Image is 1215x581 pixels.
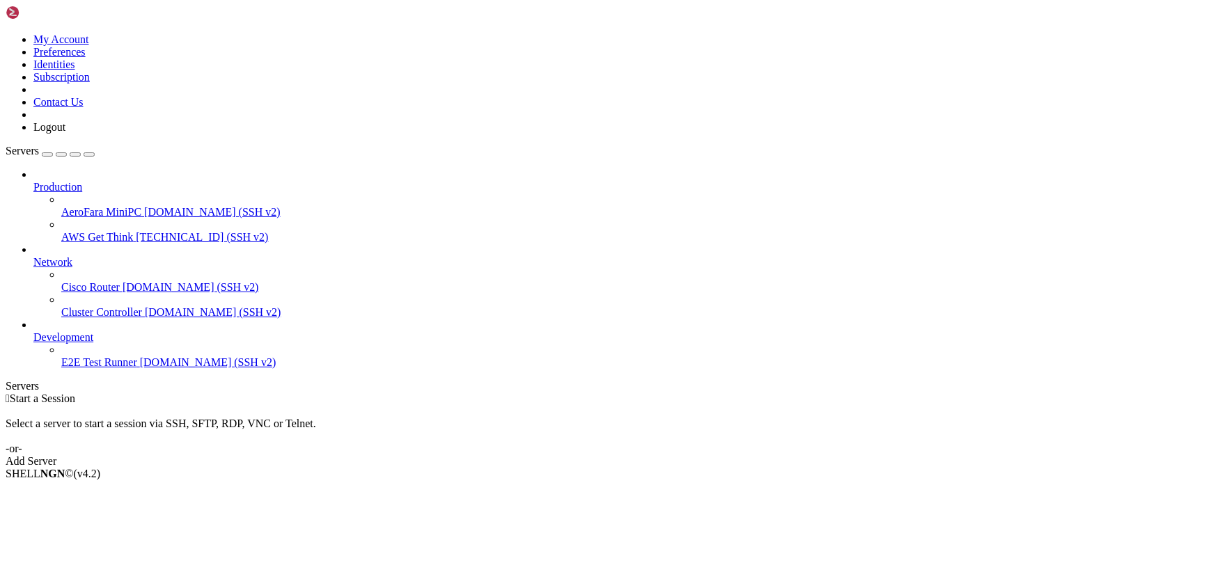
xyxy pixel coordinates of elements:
a: E2E Test Runner [DOMAIN_NAME] (SSH v2) [61,356,1209,369]
li: Cluster Controller [DOMAIN_NAME] (SSH v2) [61,294,1209,319]
a: AWS Get Think [TECHNICAL_ID] (SSH v2) [61,231,1209,244]
li: AWS Get Think [TECHNICAL_ID] (SSH v2) [61,218,1209,244]
a: Cisco Router [DOMAIN_NAME] (SSH v2) [61,281,1209,294]
div: Select a server to start a session via SSH, SFTP, RDP, VNC or Telnet. -or- [6,405,1209,455]
a: Preferences [33,46,86,58]
a: Production [33,181,1209,193]
li: Development [33,319,1209,369]
a: Servers [6,145,95,157]
img: Shellngn [6,6,86,19]
span: [DOMAIN_NAME] (SSH v2) [123,281,259,293]
a: Contact Us [33,96,84,108]
span: [TECHNICAL_ID] (SSH v2) [136,231,268,243]
li: Network [33,244,1209,319]
span: Cisco Router [61,281,120,293]
span: Development [33,331,93,343]
span: AWS Get Think [61,231,133,243]
span: Start a Session [10,392,75,404]
span: [DOMAIN_NAME] (SSH v2) [145,306,281,318]
div: Servers [6,380,1209,392]
span: [DOMAIN_NAME] (SSH v2) [140,356,276,368]
span: Network [33,256,72,268]
a: Cluster Controller [DOMAIN_NAME] (SSH v2) [61,306,1209,319]
b: NGN [40,468,65,479]
a: Network [33,256,1209,269]
li: AeroFara MiniPC [DOMAIN_NAME] (SSH v2) [61,193,1209,218]
span: [DOMAIN_NAME] (SSH v2) [144,206,281,218]
a: Development [33,331,1209,344]
span: Production [33,181,82,193]
div: Add Server [6,455,1209,468]
li: Production [33,168,1209,244]
span: Cluster Controller [61,306,142,318]
a: AeroFara MiniPC [DOMAIN_NAME] (SSH v2) [61,206,1209,218]
span: E2E Test Runner [61,356,137,368]
a: Subscription [33,71,90,83]
a: Logout [33,121,65,133]
li: Cisco Router [DOMAIN_NAME] (SSH v2) [61,269,1209,294]
li: E2E Test Runner [DOMAIN_NAME] (SSH v2) [61,344,1209,369]
span: SHELL © [6,468,100,479]
span: AeroFara MiniPC [61,206,141,218]
a: Identities [33,58,75,70]
span: 4.2.0 [74,468,101,479]
a: My Account [33,33,89,45]
span: Servers [6,145,39,157]
span:  [6,392,10,404]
